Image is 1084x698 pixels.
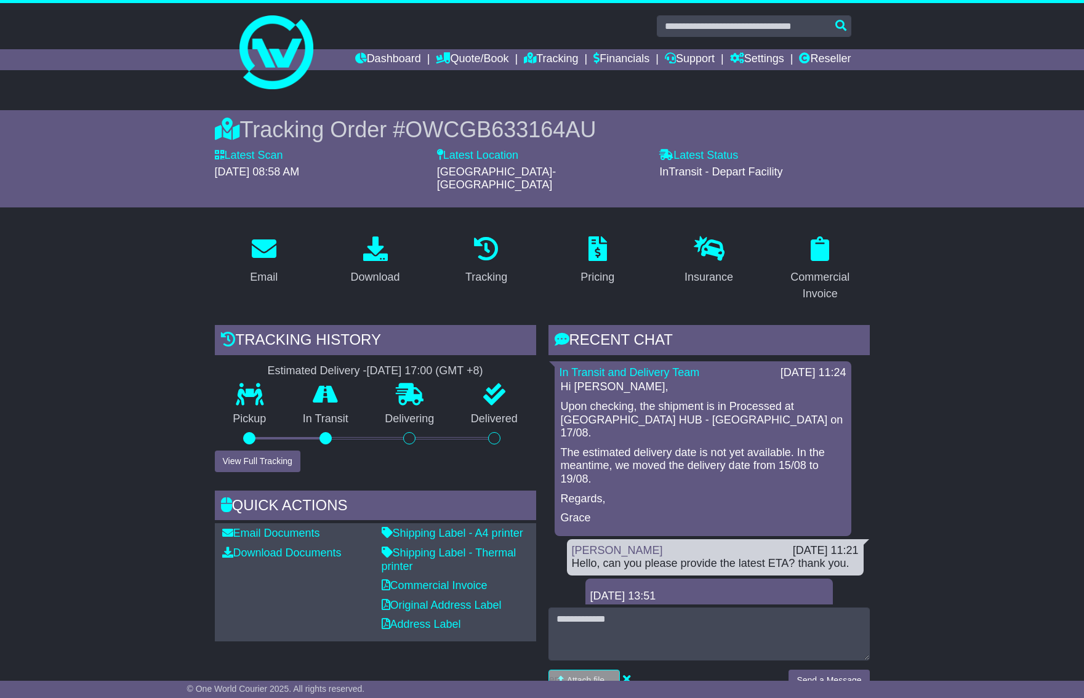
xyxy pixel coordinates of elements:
[215,166,300,178] span: [DATE] 08:58 AM
[242,232,286,290] a: Email
[665,49,715,70] a: Support
[215,491,536,524] div: Quick Actions
[560,366,700,379] a: In Transit and Delivery Team
[561,446,845,486] p: The estimated delivery date is not yet available. In the meantime, we moved the delivery date fro...
[685,269,733,286] div: Insurance
[222,547,342,559] a: Download Documents
[572,232,622,290] a: Pricing
[465,269,507,286] div: Tracking
[436,49,508,70] a: Quote/Book
[215,325,536,358] div: Tracking history
[572,557,859,571] div: Hello, can you please provide the latest ETA? thank you.
[799,49,851,70] a: Reseller
[781,366,846,380] div: [DATE] 11:24
[561,511,845,525] p: Grace
[789,670,869,691] button: Send a Message
[437,149,518,162] label: Latest Location
[215,149,283,162] label: Latest Scan
[284,412,367,426] p: In Transit
[382,618,461,630] a: Address Label
[524,49,578,70] a: Tracking
[730,49,784,70] a: Settings
[676,232,741,290] a: Insurance
[437,166,556,191] span: [GEOGRAPHIC_DATA]-[GEOGRAPHIC_DATA]
[405,117,596,142] span: OWCGB633164AU
[452,412,536,426] p: Delivered
[593,49,649,70] a: Financials
[367,364,483,378] div: [DATE] 17:00 (GMT +8)
[382,579,488,592] a: Commercial Invoice
[779,269,862,302] div: Commercial Invoice
[367,412,453,426] p: Delivering
[382,599,502,611] a: Original Address Label
[771,232,870,307] a: Commercial Invoice
[580,269,614,286] div: Pricing
[187,684,365,694] span: © One World Courier 2025. All rights reserved.
[457,232,515,290] a: Tracking
[382,547,516,572] a: Shipping Label - Thermal printer
[215,412,285,426] p: Pickup
[793,544,859,558] div: [DATE] 11:21
[355,49,421,70] a: Dashboard
[548,325,870,358] div: RECENT CHAT
[215,116,870,143] div: Tracking Order #
[215,451,300,472] button: View Full Tracking
[561,400,845,440] p: Upon checking, the shipment is in Processed at [GEOGRAPHIC_DATA] HUB - [GEOGRAPHIC_DATA] on 17/08.
[561,492,845,506] p: Regards,
[215,364,536,378] div: Estimated Delivery -
[222,527,320,539] a: Email Documents
[572,544,663,556] a: [PERSON_NAME]
[590,590,828,603] div: [DATE] 13:51
[382,527,523,539] a: Shipping Label - A4 printer
[350,269,399,286] div: Download
[250,269,278,286] div: Email
[561,380,845,394] p: Hi [PERSON_NAME],
[342,232,408,290] a: Download
[659,166,782,178] span: InTransit - Depart Facility
[659,149,738,162] label: Latest Status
